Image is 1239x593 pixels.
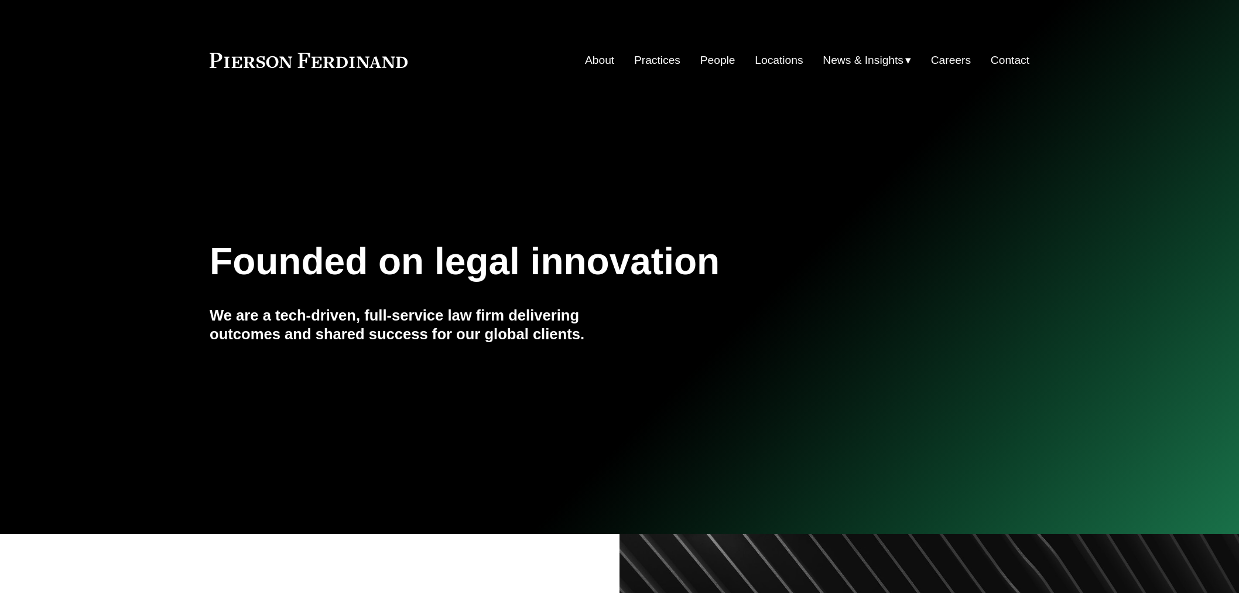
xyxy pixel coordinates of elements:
span: News & Insights [823,50,903,71]
h4: We are a tech-driven, full-service law firm delivering outcomes and shared success for our global... [210,306,619,344]
a: Careers [931,49,971,71]
a: Locations [755,49,803,71]
a: folder dropdown [823,49,911,71]
h1: Founded on legal innovation [210,240,893,283]
a: Contact [991,49,1029,71]
a: People [700,49,735,71]
a: About [585,49,614,71]
a: Practices [634,49,680,71]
